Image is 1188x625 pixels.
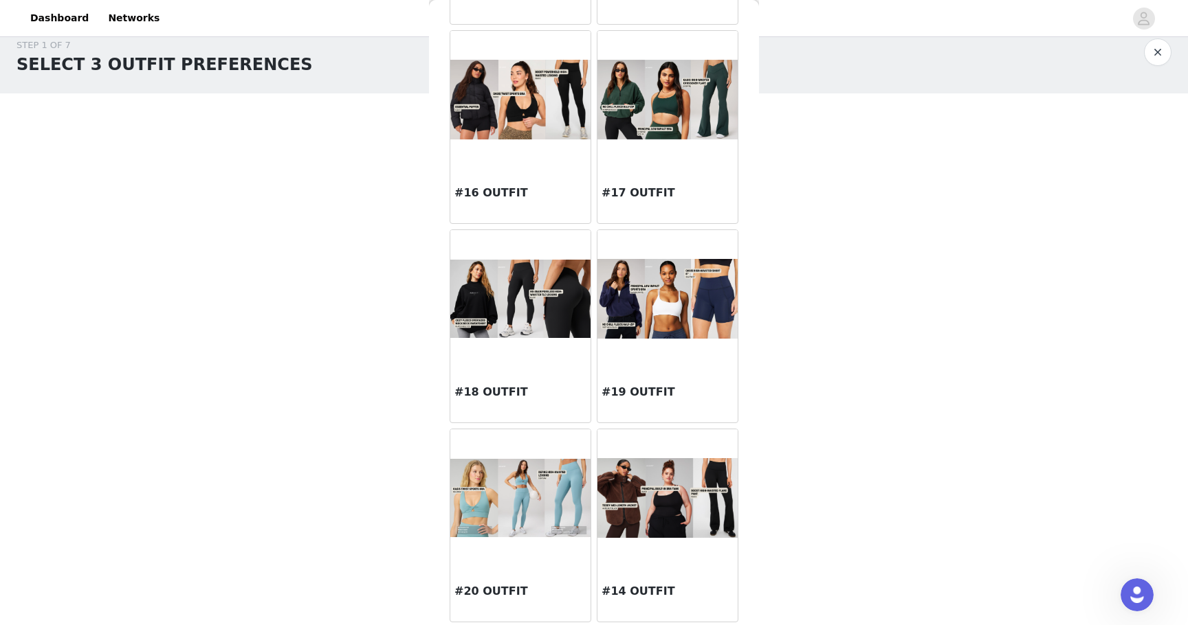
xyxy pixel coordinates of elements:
h3: #16 OUTFIT [454,185,586,201]
h3: #20 OUTFIT [454,583,586,600]
img: #18 OUTFIT [450,260,591,338]
img: #14 OUTFIT [597,458,738,538]
a: Dashboard [22,3,97,34]
img: #16 OUTFIT [450,60,591,139]
img: #17 OUTFIT [597,60,738,139]
div: STEP 1 OF 7 [16,38,313,52]
h3: #17 OUTFIT [602,185,734,201]
h3: #18 OUTFIT [454,384,586,400]
a: Networks [100,3,168,34]
div: avatar [1137,8,1150,30]
h1: SELECT 3 OUTFIT PREFERENCES [16,52,313,77]
img: #20 OUTFIT [450,459,591,538]
img: #19 OUTFIT [597,259,738,338]
iframe: Intercom live chat [1121,578,1154,611]
h3: #14 OUTFIT [602,583,734,600]
h3: #19 OUTFIT [602,384,734,400]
